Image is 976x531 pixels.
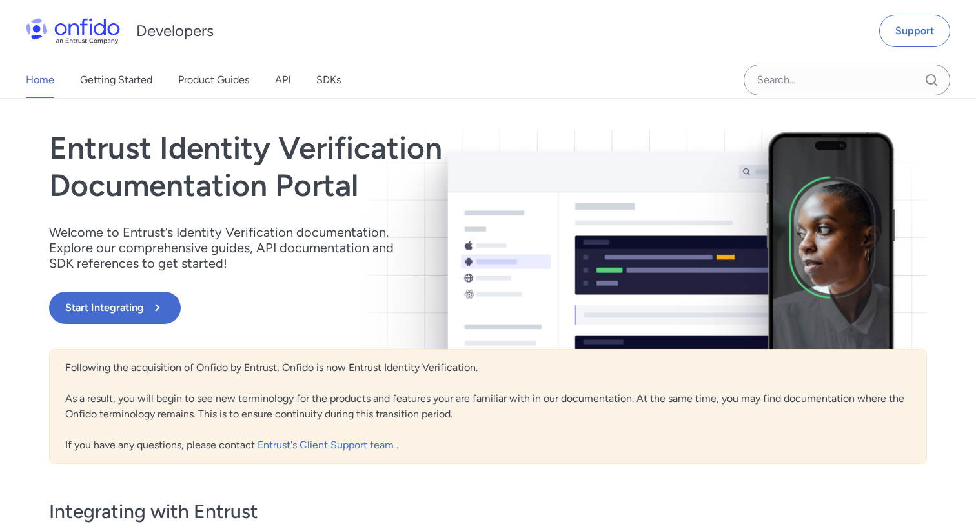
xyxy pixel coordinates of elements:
[49,292,181,324] button: Start Integrating
[316,62,341,98] a: SDKs
[258,439,396,451] a: Entrust's Client Support team
[744,65,950,95] input: Onfido search input field
[49,499,927,525] h3: Integrating with Entrust
[49,130,664,204] h1: Entrust Identity Verification Documentation Portal
[49,225,411,271] p: Welcome to Entrust’s Identity Verification documentation. Explore our comprehensive guides, API d...
[49,292,664,324] a: Start Integrating
[136,21,214,41] h1: Developers
[275,62,290,98] a: API
[178,62,249,98] a: Product Guides
[26,62,54,98] a: Home
[26,18,120,44] img: Onfido Logo
[80,62,152,98] a: Getting Started
[49,349,927,464] div: Following the acquisition of Onfido by Entrust, Onfido is now Entrust Identity Verification. As a...
[879,15,950,47] a: Support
